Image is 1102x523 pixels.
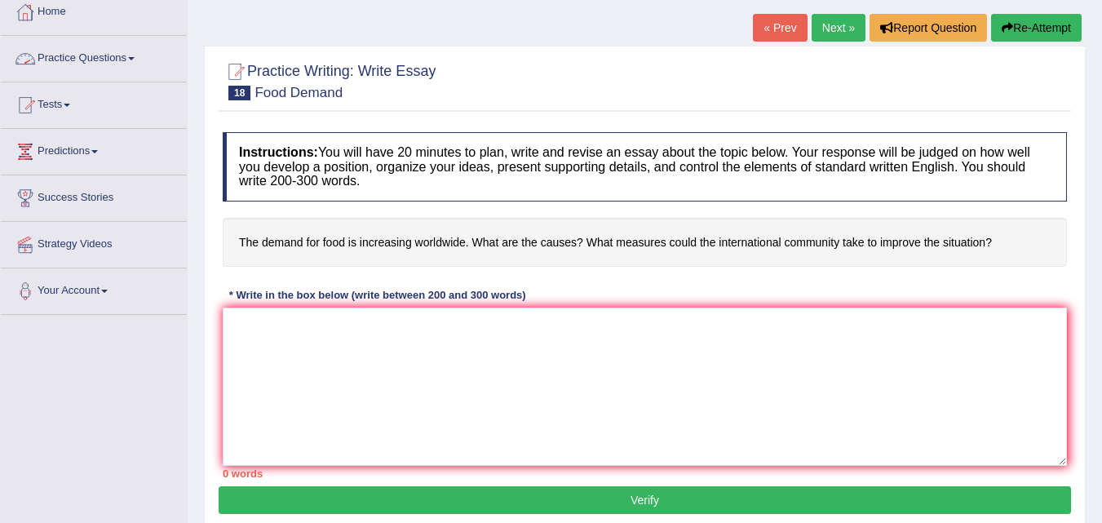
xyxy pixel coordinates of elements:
a: Next » [812,14,865,42]
a: Tests [1,82,187,123]
button: Verify [219,486,1071,514]
span: 18 [228,86,250,100]
a: Strategy Videos [1,222,187,263]
small: Food Demand [254,85,343,100]
div: * Write in the box below (write between 200 and 300 words) [223,287,532,303]
h2: Practice Writing: Write Essay [223,60,436,100]
div: 0 words [223,466,1067,481]
a: Success Stories [1,175,187,216]
a: « Prev [753,14,807,42]
b: Instructions: [239,145,318,159]
button: Report Question [870,14,987,42]
button: Re-Attempt [991,14,1082,42]
h4: The demand for food is increasing worldwide. What are the causes? What measures could the interna... [223,218,1067,268]
a: Practice Questions [1,36,187,77]
a: Predictions [1,129,187,170]
h4: You will have 20 minutes to plan, write and revise an essay about the topic below. Your response ... [223,132,1067,202]
a: Your Account [1,268,187,309]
